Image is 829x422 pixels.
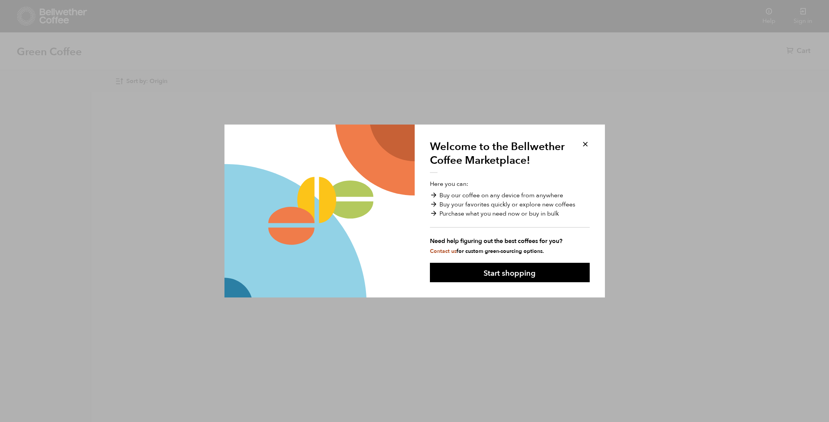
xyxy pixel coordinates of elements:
small: for custom green-sourcing options. [430,248,544,255]
strong: Need help figuring out the best coffees for you? [430,237,590,246]
button: Start shopping [430,263,590,282]
a: Contact us [430,248,457,255]
h1: Welcome to the Bellwether Coffee Marketplace! [430,140,571,173]
li: Buy our coffee on any device from anywhere [430,191,590,200]
li: Purchase what you need now or buy in bulk [430,209,590,218]
p: Here you can: [430,179,590,255]
li: Buy your favorites quickly or explore new coffees [430,200,590,209]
